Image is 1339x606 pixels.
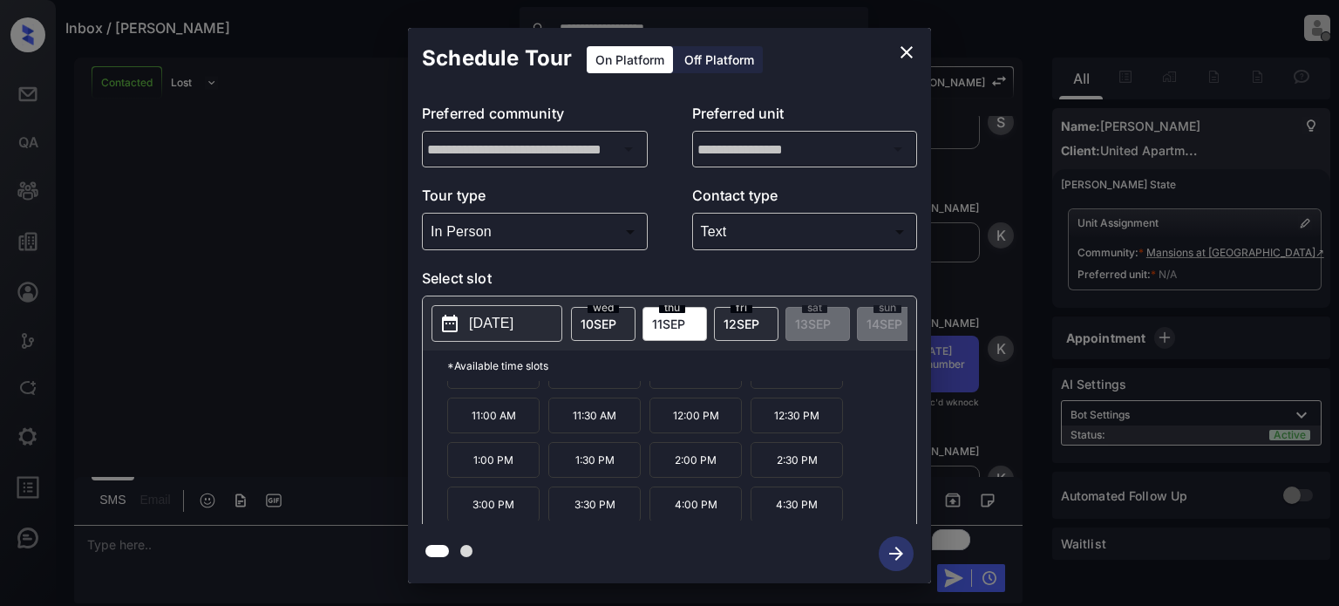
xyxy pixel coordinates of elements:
[447,351,916,381] p: *Available time slots
[548,398,641,433] p: 11:30 AM
[676,46,763,73] div: Off Platform
[649,442,742,478] p: 2:00 PM
[588,303,619,313] span: wed
[422,103,648,131] p: Preferred community
[652,317,685,331] span: 11 SEP
[692,185,918,213] p: Contact type
[642,307,707,341] div: date-select
[548,487,641,522] p: 3:30 PM
[408,28,586,89] h2: Schedule Tour
[587,46,673,73] div: On Platform
[714,307,778,341] div: date-select
[697,217,914,246] div: Text
[447,442,540,478] p: 1:00 PM
[447,398,540,433] p: 11:00 AM
[581,317,616,331] span: 10 SEP
[422,185,648,213] p: Tour type
[426,217,643,246] div: In Person
[889,35,924,70] button: close
[751,398,843,433] p: 12:30 PM
[724,317,759,331] span: 12 SEP
[751,487,843,522] p: 4:30 PM
[692,103,918,131] p: Preferred unit
[469,313,513,334] p: [DATE]
[571,307,636,341] div: date-select
[548,442,641,478] p: 1:30 PM
[447,487,540,522] p: 3:00 PM
[649,398,742,433] p: 12:00 PM
[649,487,742,522] p: 4:00 PM
[731,303,752,313] span: fri
[659,303,685,313] span: thu
[432,305,562,342] button: [DATE]
[751,442,843,478] p: 2:30 PM
[422,268,917,296] p: Select slot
